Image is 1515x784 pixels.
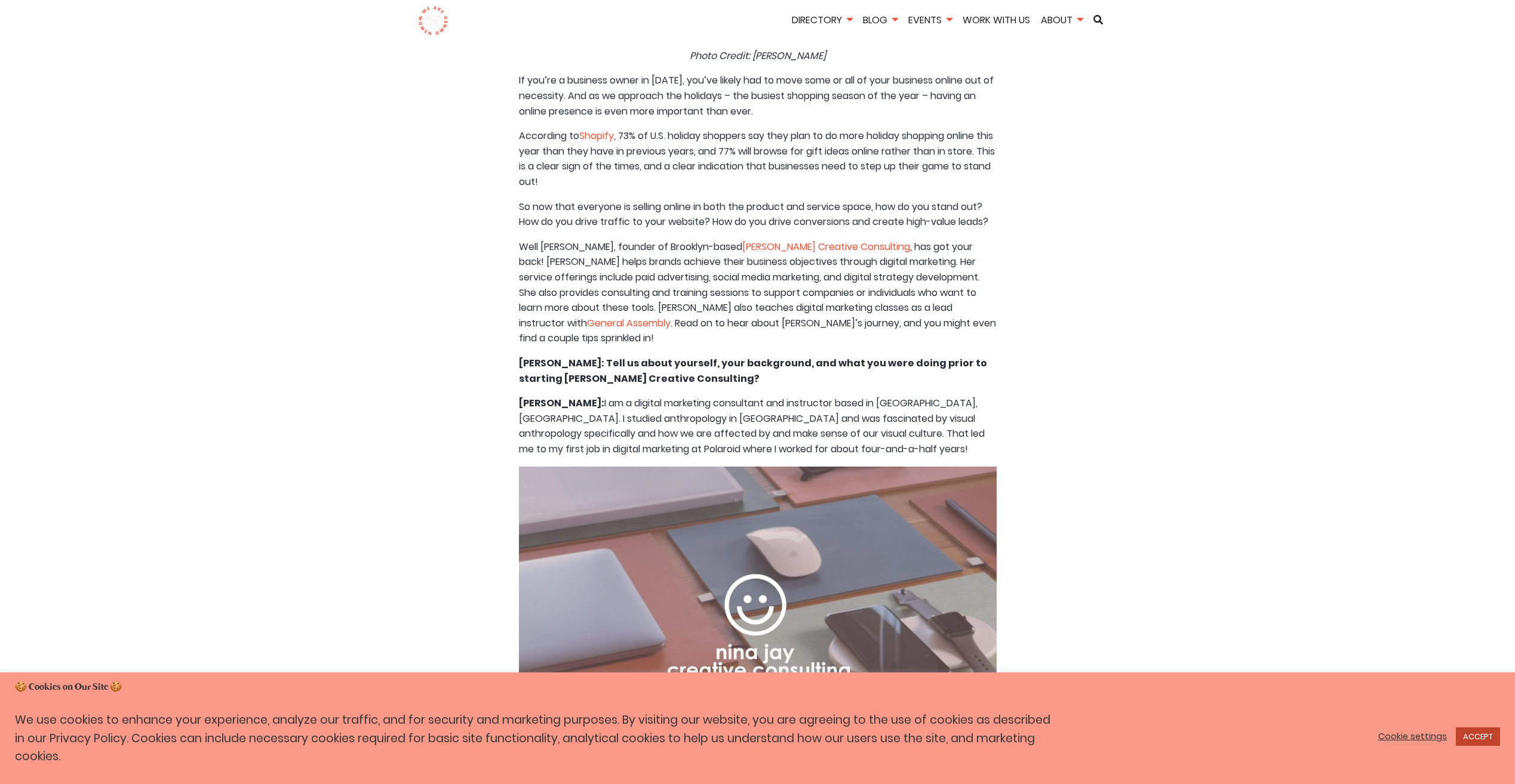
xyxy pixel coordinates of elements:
[15,711,1055,766] p: We use cookies to enhance your experience, analyze our traffic, and for security and marketing pu...
[859,13,902,27] a: Blog
[904,13,956,30] li: Events
[519,396,604,410] strong: [PERSON_NAME]:
[1456,727,1500,746] a: ACCEPT
[859,13,902,30] li: Blog
[1037,13,1087,27] a: About
[904,13,956,27] a: Events
[587,316,671,330] a: General Assembly
[418,6,448,36] img: logo
[788,13,856,30] li: Directory
[15,681,1500,694] h5: 🍪 Cookies on Our Site 🍪
[519,128,997,189] p: According to , 73% of U.S. holiday shoppers say they plan to do more holiday shopping online this...
[519,396,997,456] p: I am a digital marketing consultant and instructor based in [GEOGRAPHIC_DATA], [GEOGRAPHIC_DATA]....
[958,13,1034,27] a: Work With Us
[1378,731,1447,742] a: Cookie settings
[742,240,910,254] a: [PERSON_NAME] Creative Consulting
[519,356,987,385] strong: [PERSON_NAME]: Tell us about yourself, your background, and what you were doing prior to starting...
[519,239,997,346] p: Well [PERSON_NAME], founder of Brooklyn-based , has got your back! [PERSON_NAME] helps brands ach...
[579,129,614,143] a: Shopify
[1037,13,1087,30] li: About
[690,49,826,63] em: Photo Credit: [PERSON_NAME]
[788,13,856,27] a: Directory
[519,73,997,119] p: If you’re a business owner in [DATE], you’ve likely had to move some or all of your business onli...
[1089,15,1107,24] a: Search
[519,199,997,230] p: So now that everyone is selling online in both the product and service space, how do you stand ou...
